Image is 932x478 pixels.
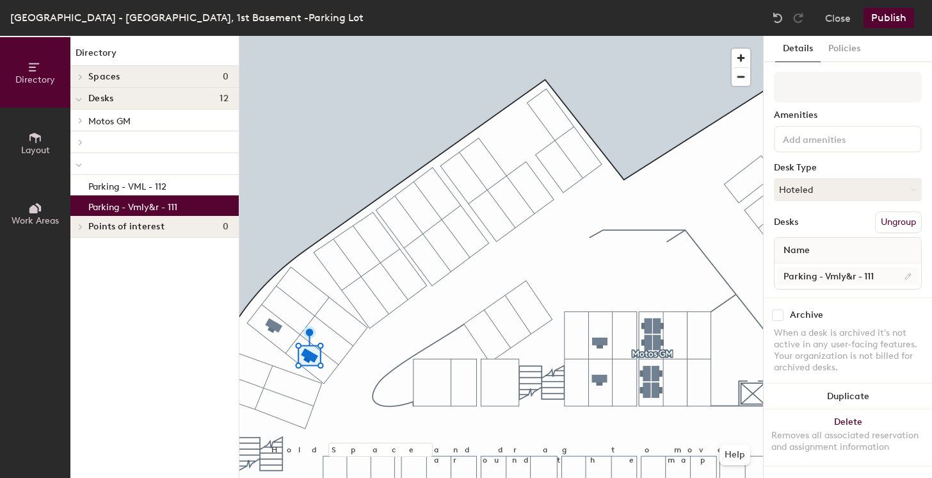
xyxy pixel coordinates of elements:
[12,215,59,226] span: Work Areas
[771,12,784,24] img: Undo
[771,430,924,453] div: Removes all associated reservation and assignment information
[774,110,922,120] div: Amenities
[864,8,914,28] button: Publish
[88,116,131,127] span: Motos GM
[774,217,798,227] div: Desks
[774,178,922,201] button: Hoteled
[821,36,868,62] button: Policies
[220,94,229,104] span: 12
[88,94,113,104] span: Desks
[774,163,922,173] div: Desk Type
[88,222,165,232] span: Points of interest
[790,310,823,320] div: Archive
[764,384,932,409] button: Duplicate
[774,327,922,374] div: When a desk is archived it's not active in any user-facing features. Your organization is not bil...
[764,409,932,466] button: DeleteRemoves all associated reservation and assignment information
[223,72,229,82] span: 0
[875,211,922,233] button: Ungroup
[780,131,896,146] input: Add amenities
[775,36,821,62] button: Details
[21,145,50,156] span: Layout
[777,267,919,285] input: Unnamed desk
[792,12,805,24] img: Redo
[88,72,120,82] span: Spaces
[70,46,239,66] h1: Directory
[825,8,851,28] button: Close
[223,222,229,232] span: 0
[719,445,750,465] button: Help
[777,239,816,262] span: Name
[88,177,166,192] p: Parking - VML - 112
[10,10,364,26] div: [GEOGRAPHIC_DATA] - [GEOGRAPHIC_DATA], 1st Basement -Parking Lot
[15,74,55,85] span: Directory
[88,198,177,213] p: Parking - Vmly&r - 111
